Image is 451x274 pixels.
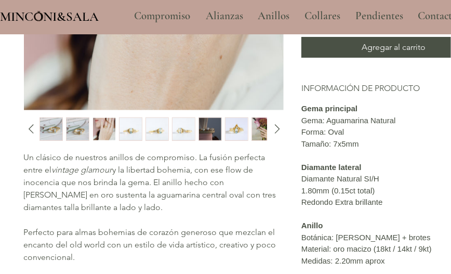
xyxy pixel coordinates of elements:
[225,118,248,140] img: Miniatura: Anillo de pedida con aguamarina y diamante: Vintage y bohemio
[119,118,142,141] button: Miniatura: Anillo de pedida con aguamarina y diamante: Vintage y bohemio
[92,118,116,141] button: Miniatura: Anillo de pedida con aguamarina y diamante: Vintage y bohemio
[297,3,348,29] a: Collares
[66,118,89,141] button: Miniatura: Anillo de pedida con aguamarina y diamante: Vintage y bohemio
[39,118,63,141] button: Miniatura: Anillo de pedida con aguamarina y diamante: Vintage y bohemio
[145,118,169,141] button: Miniatura: Anillo de pedida con aguamarina y diamante: Vintage y bohemio
[23,226,283,264] p: Perfecto para almas bohemias de corazón generoso que mezclan el encanto del old world con un esti...
[173,118,195,140] img: Miniatura: Anillo de pedida con aguamarina y diamante: Vintage y bohemio
[23,121,37,137] button: Diapositiva anterior
[250,3,297,29] a: Anillos
[270,121,283,137] button: Diapositiva siguiente
[34,11,43,21] img: Minconi Sala
[23,151,283,214] p: Un clásico de nuestros anillos de compromiso. La fusión perfecta entre el y la libertad bohemia, ...
[199,118,221,140] img: Miniatura: Anillo de pedida con aguamarina y diamante: Vintage y bohemio
[253,3,295,29] p: Anillos
[119,118,142,141] div: 4 / 13
[301,221,323,230] strong: Anillo
[172,118,195,141] button: Miniatura: Anillo de pedida con aguamarina y diamante: Vintage y bohemio
[251,118,275,141] button: Miniatura: Anillo de pedida con aguamarina y diamante: Vintage y bohemio
[172,118,195,141] div: 6 / 13
[145,118,169,141] div: 5 / 13
[39,118,63,141] div: 1 / 13
[129,3,195,29] p: Compromiso
[120,118,142,140] img: Miniatura: Anillo de pedida con aguamarina y diamante: Vintage y bohemio
[252,118,274,140] img: Miniatura: Anillo de pedida con aguamarina y diamante: Vintage y bohemio
[301,104,357,113] strong: Gema principal
[92,118,116,141] div: 3 / 13
[225,118,248,141] div: 8 / 13
[93,118,115,140] img: Miniatura: Anillo de pedida con aguamarina y diamante: Vintage y bohemio
[301,163,362,172] strong: Diamante lateral
[251,118,275,141] div: 9 / 13
[198,118,222,141] div: 7 / 13
[126,3,198,29] a: Compromiso
[40,118,62,140] img: Miniatura: Anillo de pedida con aguamarina y diamante: Vintage y bohemio
[198,118,222,141] button: Miniatura: Anillo de pedida con aguamarina y diamante: Vintage y bohemio
[146,118,168,140] img: Miniatura: Anillo de pedida con aguamarina y diamante: Vintage y bohemio
[350,3,408,29] p: Pendientes
[51,165,112,175] em: vintage glamour
[198,3,250,29] a: Alianzas
[201,3,248,29] p: Alianzas
[225,118,248,141] button: Miniatura: Anillo de pedida con aguamarina y diamante: Vintage y bohemio
[66,118,89,141] div: 2 / 13
[67,118,89,140] img: Miniatura: Anillo de pedida con aguamarina y diamante: Vintage y bohemio
[362,41,426,54] span: Agregar al carrito
[348,3,410,29] a: Pendientes
[299,3,346,29] p: Collares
